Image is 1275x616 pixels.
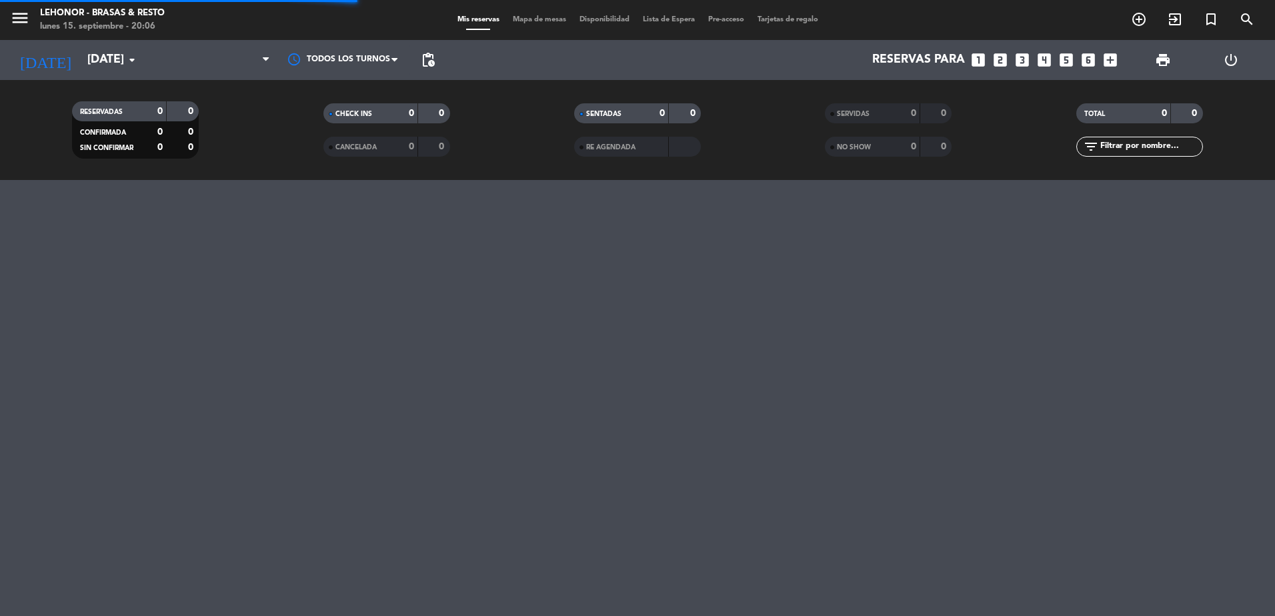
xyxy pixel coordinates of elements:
strong: 0 [690,109,698,118]
i: power_settings_new [1223,52,1239,68]
i: turned_in_not [1203,11,1219,27]
span: Disponibilidad [573,16,636,23]
span: Reservas para [872,53,965,67]
input: Filtrar por nombre... [1099,139,1202,154]
span: SENTADAS [586,111,621,117]
strong: 0 [157,127,163,137]
span: RESERVADAS [80,109,123,115]
span: pending_actions [420,52,436,68]
div: lunes 15. septiembre - 20:06 [40,20,165,33]
strong: 0 [439,109,447,118]
span: Mapa de mesas [506,16,573,23]
i: arrow_drop_down [124,52,140,68]
div: Lehonor - Brasas & Resto [40,7,165,20]
strong: 0 [409,109,414,118]
i: looks_3 [1014,51,1031,69]
span: print [1155,52,1171,68]
strong: 0 [188,107,196,116]
strong: 0 [941,142,949,151]
span: TOTAL [1084,111,1105,117]
strong: 0 [660,109,665,118]
i: filter_list [1083,139,1099,155]
i: exit_to_app [1167,11,1183,27]
span: RE AGENDADA [586,144,635,151]
strong: 0 [911,109,916,118]
div: LOG OUT [1197,40,1265,80]
span: SIN CONFIRMAR [80,145,133,151]
button: menu [10,8,30,33]
i: looks_6 [1080,51,1097,69]
i: looks_one [970,51,987,69]
strong: 0 [409,142,414,151]
span: SERVIDAS [837,111,870,117]
strong: 0 [911,142,916,151]
i: search [1239,11,1255,27]
i: menu [10,8,30,28]
i: looks_4 [1036,51,1053,69]
span: Tarjetas de regalo [751,16,825,23]
span: CONFIRMADA [80,129,126,136]
span: Pre-acceso [702,16,751,23]
i: looks_two [992,51,1009,69]
strong: 0 [188,127,196,137]
i: add_box [1102,51,1119,69]
strong: 0 [1162,109,1167,118]
span: NO SHOW [837,144,871,151]
span: Lista de Espera [636,16,702,23]
strong: 0 [941,109,949,118]
i: [DATE] [10,45,81,75]
i: add_circle_outline [1131,11,1147,27]
span: CANCELADA [335,144,377,151]
i: looks_5 [1058,51,1075,69]
strong: 0 [188,143,196,152]
span: CHECK INS [335,111,372,117]
strong: 0 [157,143,163,152]
strong: 0 [1192,109,1200,118]
strong: 0 [157,107,163,116]
strong: 0 [439,142,447,151]
span: Mis reservas [451,16,506,23]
